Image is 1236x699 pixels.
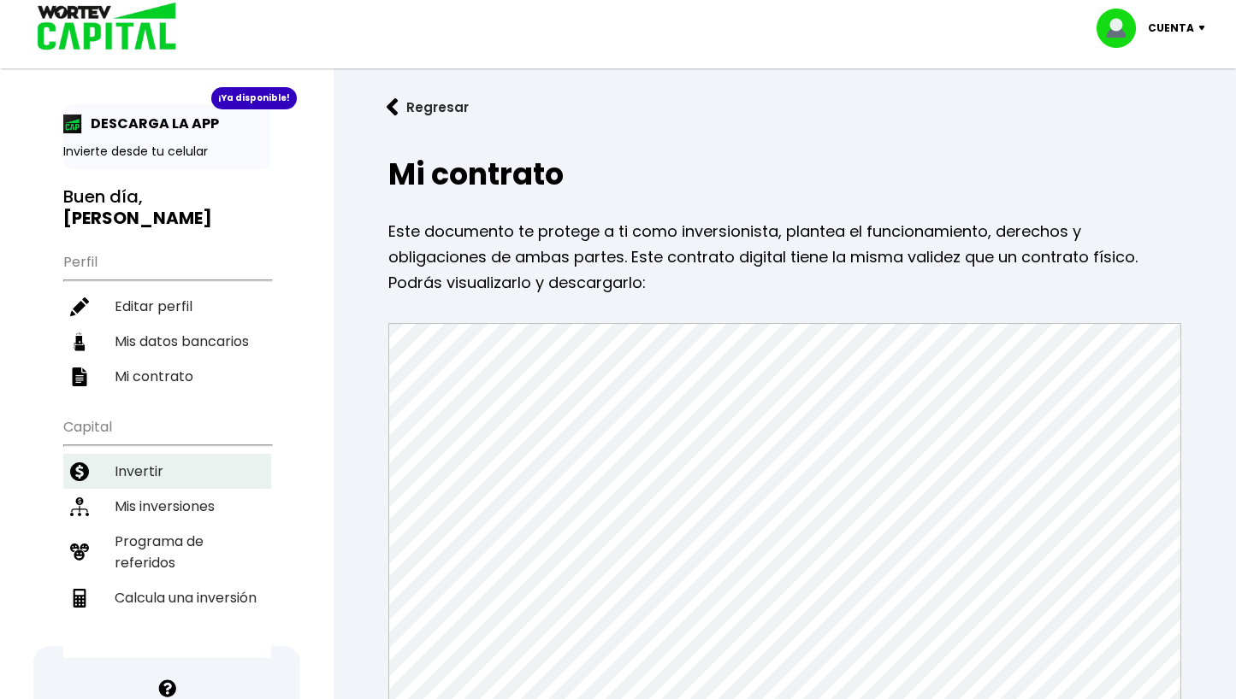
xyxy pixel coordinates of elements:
[1194,26,1217,31] img: icon-down
[63,489,271,524] a: Mis inversiones
[388,219,1181,270] p: Este documento te protege a ti como inversionista, plantea el funcionamiento, derechos y obligaci...
[63,143,271,161] p: Invierte desde tu celular
[82,113,219,134] p: DESCARGA LA APP
[1097,9,1148,48] img: profile-image
[63,524,271,580] a: Programa de referidos
[63,289,271,324] a: Editar perfil
[70,543,89,561] img: recomiendanos-icon.9b8e9327.svg
[63,115,82,133] img: app-icon
[361,85,494,130] button: Regresar
[63,324,271,359] a: Mis datos bancarios
[70,332,89,351] img: datos-icon.10cf9172.svg
[211,87,297,109] div: ¡Ya disponible!
[70,497,89,516] img: inversiones-icon.6695dc30.svg
[63,186,271,229] h3: Buen día,
[70,589,89,608] img: calculadora-icon.17d418c4.svg
[70,367,89,386] img: contrato-icon.f2db500c.svg
[63,206,212,230] b: [PERSON_NAME]
[63,359,271,394] a: Mi contrato
[388,270,1181,296] p: Podrás visualizarlo y descargarlo:
[70,297,89,316] img: editar-icon.952d3147.svg
[361,85,1209,130] a: flecha izquierdaRegresar
[1148,15,1194,41] p: Cuenta
[387,98,399,116] img: flecha izquierda
[63,454,271,489] a: Invertir
[63,408,271,658] ul: Capital
[63,243,271,394] ul: Perfil
[388,157,1181,191] h2: Mi contrato
[63,580,271,615] a: Calcula una inversión
[70,462,89,481] img: invertir-icon.b3b967d7.svg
